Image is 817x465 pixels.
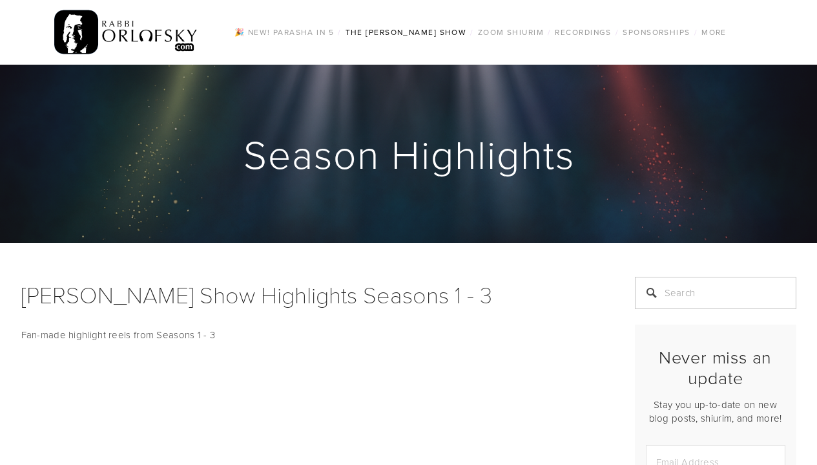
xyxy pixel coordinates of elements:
span: / [615,27,619,38]
h1: Season Highlights [21,133,798,175]
a: Zoom Shiurim [474,24,548,41]
span: / [470,27,473,38]
p: Stay you up-to-date on new blog posts, shiurim, and more! [646,398,785,425]
a: The [PERSON_NAME] Show [342,24,471,41]
a: Sponsorships [619,24,694,41]
a: 🎉 NEW! Parasha in 5 [231,24,338,41]
img: RabbiOrlofsky.com [54,7,198,58]
input: Search [635,277,796,309]
span: / [548,27,551,38]
span: / [338,27,341,38]
a: Recordings [551,24,615,41]
h1: [PERSON_NAME] Show Highlights Seasons 1 - 3 [21,277,603,312]
p: Fan-made highlight reels from Seasons 1 - 3 [21,327,603,343]
span: / [694,27,698,38]
a: More [698,24,730,41]
h2: Never miss an update [646,347,785,389]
